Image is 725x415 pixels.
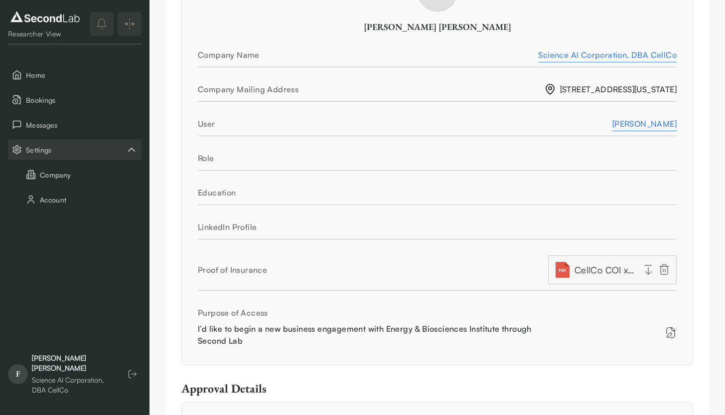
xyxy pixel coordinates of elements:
span: Home [26,70,138,80]
button: Company [8,164,142,185]
div: Researcher View [8,29,82,39]
button: notifications [90,12,114,36]
div: Role [198,152,677,164]
span: CellCo COI x The Regents of the [GEOGRAPHIC_DATA][US_STATE] (1).pdf [575,263,634,277]
span: [STREET_ADDRESS][US_STATE] [544,83,677,95]
img: Delete [658,263,670,276]
button: Messages [8,114,142,135]
button: Log out [124,365,142,383]
a: F[PERSON_NAME] [PERSON_NAME] [198,3,677,33]
div: User [198,118,612,130]
a: Science AI Corporation, DBA CellCo [538,49,677,61]
div: Education [198,187,677,199]
div: [PERSON_NAME] [PERSON_NAME] [198,20,677,33]
button: Settings [8,139,142,160]
span: F [8,364,28,384]
div: [PERSON_NAME] [PERSON_NAME] [32,353,114,373]
div: Settings sub items [8,139,142,160]
button: Expand/Collapse sidebar [118,12,142,36]
button: Home [8,64,142,85]
button: Bookings [8,89,142,110]
span: Settings [26,145,126,155]
button: Account [8,189,142,210]
div: LinkedIn Profile [198,221,677,233]
div: Purpose of Access [198,307,677,319]
div: I’d like to begin a new business engagement with Energy & Biosciences Institute through Second Lab [198,323,533,347]
span: Bookings [26,95,138,105]
div: Approval Details [181,381,693,396]
div: Science AI Corporation, DBA CellCo [32,375,114,395]
a: [PERSON_NAME] [612,118,677,130]
span: Messages [26,120,138,130]
button: CellCo COI x The Regents of the [GEOGRAPHIC_DATA][US_STATE] (1).pdf [548,255,677,284]
div: Company Name [198,49,538,61]
div: Company Mailing Address [198,83,544,95]
img: logo [8,9,82,25]
div: Proof of Insurance [198,264,548,276]
img: Attachment icon for pdf [555,262,571,278]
